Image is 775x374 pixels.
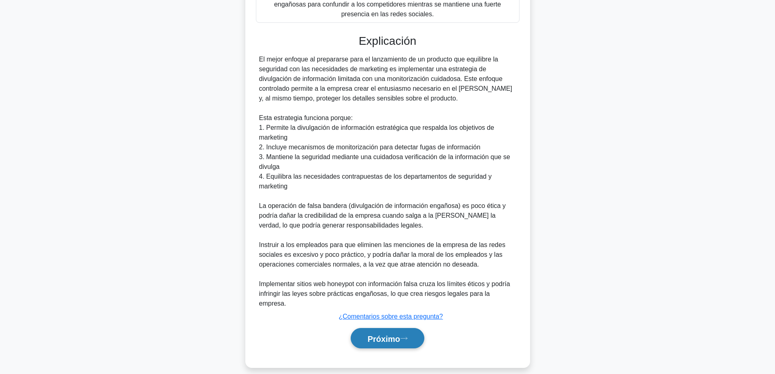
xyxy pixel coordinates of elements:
a: ¿Comentarios sobre esta pregunta? [338,313,443,320]
font: 1. Permite la divulgación de información estratégica que respalda los objetivos de marketing [259,124,494,141]
button: Próximo [351,328,424,349]
font: La operación de falsa bandera (divulgación de información engañosa) es poco ética y podría dañar ... [259,202,506,229]
font: Esta estrategia funciona porque: [259,114,353,121]
font: 2. Incluye mecanismos de monitorización para detectar fugas de información [259,144,480,151]
font: 4. Equilibra las necesidades contrapuestas de los departamentos de seguridad y marketing [259,173,492,190]
font: 3. Mantiene la seguridad mediante una cuidadosa verificación de la información que se divulga [259,153,510,170]
font: Instruir a los empleados para que eliminen las menciones de la empresa de las redes sociales es e... [259,241,506,268]
font: El mejor enfoque al prepararse para el lanzamiento de un producto que equilibre la seguridad con ... [259,56,513,102]
font: Explicación [359,35,417,47]
font: Implementar sitios web honeypot con información falsa cruza los límites éticos y podría infringir... [259,280,510,307]
font: Próximo [367,334,400,343]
